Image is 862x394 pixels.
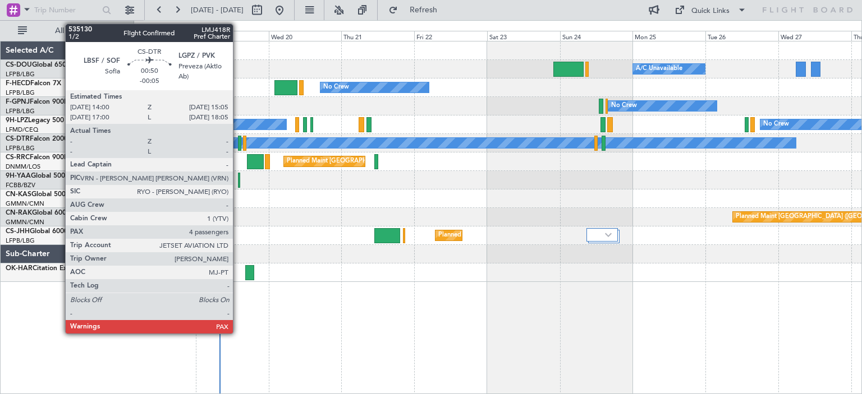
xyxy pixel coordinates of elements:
[6,70,35,78] a: LFPB/LBG
[778,31,851,41] div: Wed 27
[181,116,207,133] div: No Crew
[636,61,682,77] div: A/C Unavailable
[438,227,615,244] div: Planned Maint [GEOGRAPHIC_DATA] ([GEOGRAPHIC_DATA])
[6,163,40,171] a: DNMM/LOS
[6,265,33,272] span: OK-HAR
[6,200,44,208] a: GMMN/CMN
[605,233,612,237] img: arrow-gray.svg
[6,62,32,68] span: CS-DOU
[669,1,752,19] button: Quick Links
[192,135,218,151] div: No Crew
[383,1,451,19] button: Refresh
[6,136,30,142] span: CS-DTR
[691,6,730,17] div: Quick Links
[6,117,64,124] a: 9H-LPZLegacy 500
[6,107,35,115] a: LFPB/LBG
[6,173,69,179] a: 9H-YAAGlobal 5000
[6,218,44,226] a: GMMN/CMN
[323,79,349,96] div: No Crew
[6,210,70,216] a: CN-RAKGlobal 6000
[705,31,778,41] div: Tue 26
[29,27,118,35] span: All Aircraft
[6,191,70,198] a: CN-KASGlobal 5000
[414,31,487,41] div: Fri 22
[6,126,38,134] a: LFMD/CEQ
[196,31,269,41] div: Tue 19
[6,265,76,272] a: OK-HARCitation Excel
[6,99,30,105] span: F-GPNJ
[560,31,633,41] div: Sun 24
[487,31,560,41] div: Sat 23
[136,22,155,32] div: [DATE]
[6,62,70,68] a: CS-DOUGlobal 6500
[632,31,705,41] div: Mon 25
[611,98,637,114] div: No Crew
[763,116,789,133] div: No Crew
[269,31,342,41] div: Wed 20
[6,154,30,161] span: CS-RRC
[153,61,330,77] div: Planned Maint [GEOGRAPHIC_DATA] ([GEOGRAPHIC_DATA])
[6,80,30,87] span: F-HECD
[6,154,72,161] a: CS-RRCFalcon 900LX
[6,136,68,142] a: CS-DTRFalcon 2000
[191,5,244,15] span: [DATE] - [DATE]
[6,89,35,97] a: LFPB/LBG
[6,80,61,87] a: F-HECDFalcon 7X
[6,173,31,179] span: 9H-YAA
[6,99,72,105] a: F-GPNJFalcon 900EX
[123,31,196,41] div: Mon 18
[6,191,31,198] span: CN-KAS
[6,181,35,189] a: FCBB/BZV
[34,2,99,18] input: Trip Number
[6,228,30,235] span: CS-JHH
[6,228,68,235] a: CS-JHHGlobal 6000
[341,31,414,41] div: Thu 21
[12,22,122,40] button: All Aircraft
[400,6,447,14] span: Refresh
[6,237,35,245] a: LFPB/LBG
[121,79,147,96] div: No Crew
[287,153,464,170] div: Planned Maint [GEOGRAPHIC_DATA] ([GEOGRAPHIC_DATA])
[6,117,28,124] span: 9H-LPZ
[6,210,32,216] span: CN-RAK
[6,144,35,152] a: LFPB/LBG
